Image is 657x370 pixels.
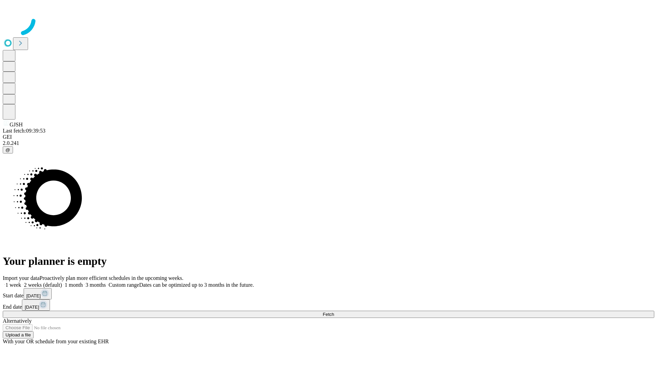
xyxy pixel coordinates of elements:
[3,288,654,299] div: Start date
[25,305,39,310] span: [DATE]
[3,255,654,268] h1: Your planner is empty
[26,293,41,298] span: [DATE]
[3,128,46,134] span: Last fetch: 09:39:53
[3,146,13,153] button: @
[3,311,654,318] button: Fetch
[24,288,52,299] button: [DATE]
[24,282,62,288] span: 2 weeks (default)
[65,282,83,288] span: 1 month
[10,122,23,127] span: GJSH
[3,299,654,311] div: End date
[108,282,139,288] span: Custom range
[5,282,21,288] span: 1 week
[40,275,183,281] span: Proactively plan more efficient schedules in the upcoming weeks.
[3,275,40,281] span: Import your data
[3,338,109,344] span: With your OR schedule from your existing EHR
[3,318,31,324] span: Alternatively
[86,282,106,288] span: 3 months
[22,299,50,311] button: [DATE]
[3,134,654,140] div: GEI
[323,312,334,317] span: Fetch
[139,282,254,288] span: Dates can be optimized up to 3 months in the future.
[3,331,34,338] button: Upload a file
[3,140,654,146] div: 2.0.241
[5,147,10,152] span: @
